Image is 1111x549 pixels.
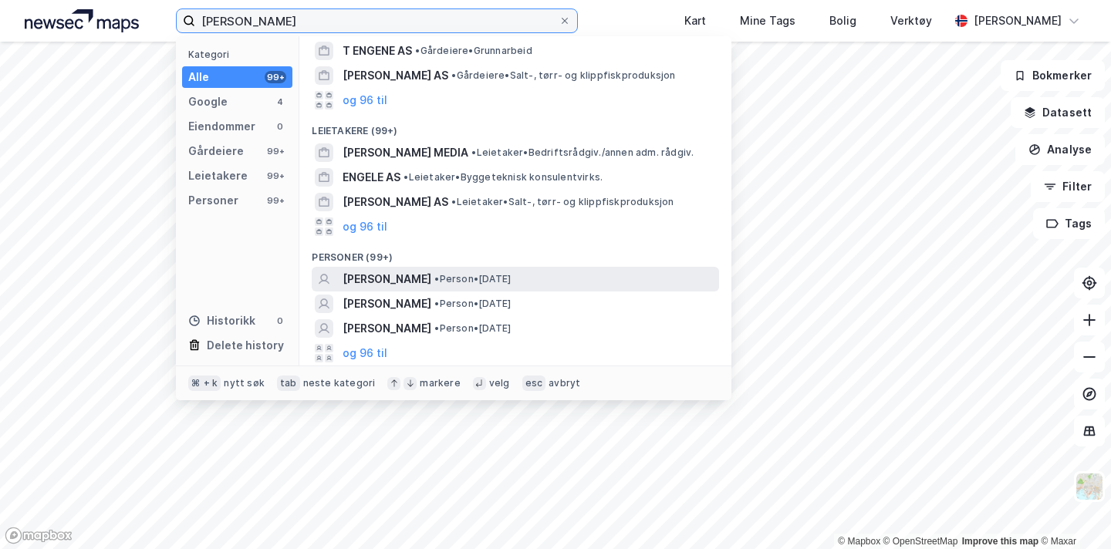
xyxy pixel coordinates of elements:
[274,96,286,108] div: 4
[343,270,431,288] span: [PERSON_NAME]
[274,315,286,327] div: 0
[451,196,456,207] span: •
[224,377,265,389] div: nytt søk
[343,66,448,85] span: [PERSON_NAME] AS
[1001,60,1105,91] button: Bokmerker
[274,120,286,133] div: 0
[188,93,228,111] div: Google
[829,12,856,30] div: Bolig
[343,193,448,211] span: [PERSON_NAME] AS
[471,147,694,159] span: Leietaker • Bedriftsrådgiv./annen adm. rådgiv.
[1015,134,1105,165] button: Analyse
[1011,97,1105,128] button: Datasett
[188,191,238,210] div: Personer
[890,12,932,30] div: Verktøy
[343,91,387,109] button: og 96 til
[404,171,603,184] span: Leietaker • Byggeteknisk konsulentvirks.
[5,527,73,544] a: Mapbox homepage
[343,295,431,313] span: [PERSON_NAME]
[1033,208,1105,239] button: Tags
[404,171,408,183] span: •
[1031,171,1105,202] button: Filter
[434,298,511,310] span: Person • [DATE]
[265,194,286,207] div: 99+
[451,69,675,82] span: Gårdeiere • Salt-, tørr- og klippfiskproduksjon
[188,167,248,185] div: Leietakere
[195,9,559,32] input: Søk på adresse, matrikkel, gårdeiere, leietakere eller personer
[684,12,706,30] div: Kart
[188,142,244,160] div: Gårdeiere
[343,344,387,362] button: og 96 til
[883,536,958,547] a: OpenStreetMap
[1034,475,1111,549] div: Kontrollprogram for chat
[299,113,731,140] div: Leietakere (99+)
[303,377,376,389] div: neste kategori
[489,377,510,389] div: velg
[188,68,209,86] div: Alle
[974,12,1062,30] div: [PERSON_NAME]
[434,298,439,309] span: •
[451,69,456,81] span: •
[265,145,286,157] div: 99+
[434,273,439,285] span: •
[188,117,255,136] div: Eiendommer
[188,49,292,60] div: Kategori
[1075,472,1104,501] img: Z
[549,377,580,389] div: avbryt
[188,312,255,330] div: Historikk
[343,143,468,162] span: [PERSON_NAME] MEDIA
[740,12,795,30] div: Mine Tags
[343,42,412,60] span: T ENGENE AS
[277,376,300,391] div: tab
[188,376,221,391] div: ⌘ + k
[451,196,674,208] span: Leietaker • Salt-, tørr- og klippfiskproduksjon
[415,45,532,57] span: Gårdeiere • Grunnarbeid
[415,45,420,56] span: •
[265,170,286,182] div: 99+
[299,239,731,267] div: Personer (99+)
[343,217,387,236] button: og 96 til
[207,336,284,355] div: Delete history
[434,322,511,335] span: Person • [DATE]
[1034,475,1111,549] iframe: Chat Widget
[838,536,880,547] a: Mapbox
[343,168,400,187] span: ENGELE AS
[265,71,286,83] div: 99+
[962,536,1038,547] a: Improve this map
[471,147,476,158] span: •
[522,376,546,391] div: esc
[434,273,511,285] span: Person • [DATE]
[420,377,460,389] div: markere
[343,319,431,338] span: [PERSON_NAME]
[25,9,139,32] img: logo.a4113a55bc3d86da70a041830d287a7e.svg
[434,322,439,334] span: •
